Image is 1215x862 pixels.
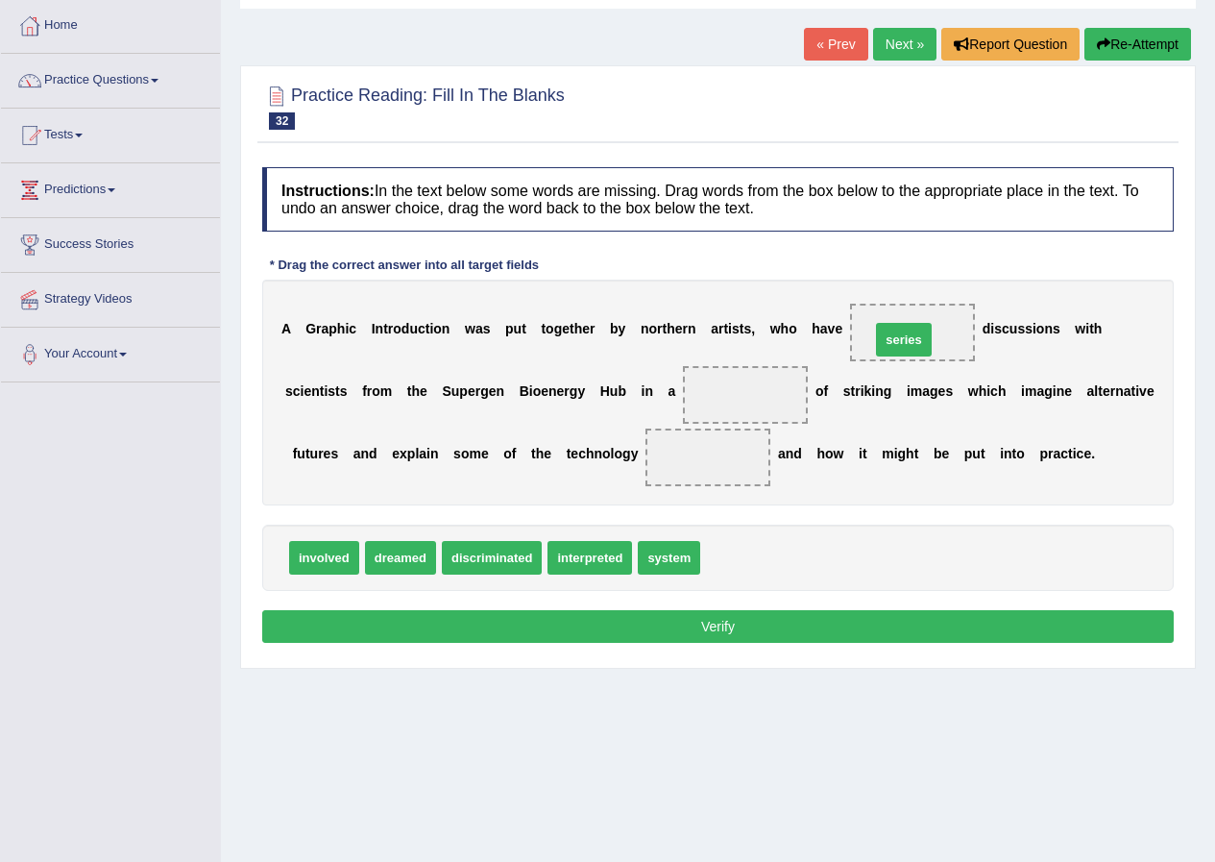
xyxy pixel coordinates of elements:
b: h [574,321,583,336]
b: n [497,383,505,399]
b: s [994,321,1002,336]
b: m [380,383,392,399]
b: e [541,383,548,399]
b: t [383,321,388,336]
b: a [322,321,329,336]
b: i [894,446,898,461]
b: e [562,321,570,336]
b: a [668,383,676,399]
b: e [544,446,551,461]
b: i [1085,321,1089,336]
b: w [465,321,475,336]
b: t [425,321,430,336]
b: i [324,383,328,399]
b: n [430,446,439,461]
b: i [907,383,911,399]
b: G [305,321,316,336]
b: g [480,383,489,399]
b: . [1091,446,1095,461]
b: g [554,321,563,336]
b: n [361,446,370,461]
b: s [285,383,293,399]
b: h [979,383,987,399]
b: a [711,321,718,336]
b: v [1139,383,1147,399]
b: h [586,446,595,461]
b: c [349,321,356,336]
b: h [816,446,825,461]
b: i [1033,321,1036,336]
b: e [468,383,475,399]
b: n [1115,383,1124,399]
b: n [442,321,450,336]
b: n [1044,321,1053,336]
b: e [835,321,842,336]
b: e [324,446,331,461]
b: x [400,446,407,461]
b: g [884,383,892,399]
b: i [871,383,875,399]
b: i [1000,446,1004,461]
b: e [1083,446,1091,461]
b: o [461,446,470,461]
b: u [409,321,418,336]
a: Next » [873,28,936,61]
b: a [353,446,361,461]
b: S [442,383,450,399]
b: s [328,383,335,399]
b: t [914,446,919,461]
b: l [1094,383,1098,399]
span: dreamed [365,541,436,575]
b: i [1073,446,1077,461]
b: t [1012,446,1017,461]
b: m [1025,383,1036,399]
b: e [392,446,400,461]
b: p [459,383,468,399]
b: t [570,321,574,336]
b: s [1017,321,1025,336]
b: e [582,321,590,336]
b: l [611,446,615,461]
b: B [520,383,529,399]
a: Success Stories [1,218,220,266]
a: « Prev [804,28,867,61]
b: t [1068,446,1073,461]
span: Drop target [850,304,975,361]
b: p [505,321,514,336]
b: n [311,383,320,399]
b: t [1131,383,1136,399]
b: r [316,321,321,336]
b: o [615,446,623,461]
b: y [577,383,585,399]
b: u [610,383,619,399]
b: , [751,321,755,336]
span: system [638,541,700,575]
b: o [825,446,834,461]
b: u [451,383,460,399]
b: c [578,446,586,461]
b: n [1004,446,1012,461]
b: Instructions: [281,183,375,199]
b: a [1036,383,1044,399]
b: h [337,321,346,336]
b: r [718,321,723,336]
a: Practice Questions [1,54,220,102]
b: A [281,321,291,336]
button: Re-Attempt [1084,28,1191,61]
b: g [622,446,631,461]
b: a [922,383,930,399]
b: h [536,446,545,461]
b: r [475,383,480,399]
b: e [571,446,578,461]
h2: Practice Reading: Fill In The Blanks [262,82,565,130]
b: i [642,383,645,399]
b: s [743,321,751,336]
b: e [675,321,683,336]
b: c [418,321,425,336]
b: e [420,383,427,399]
b: b [610,321,619,336]
b: u [514,321,522,336]
b: h [1094,321,1103,336]
b: t [723,321,728,336]
b: o [1036,321,1045,336]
